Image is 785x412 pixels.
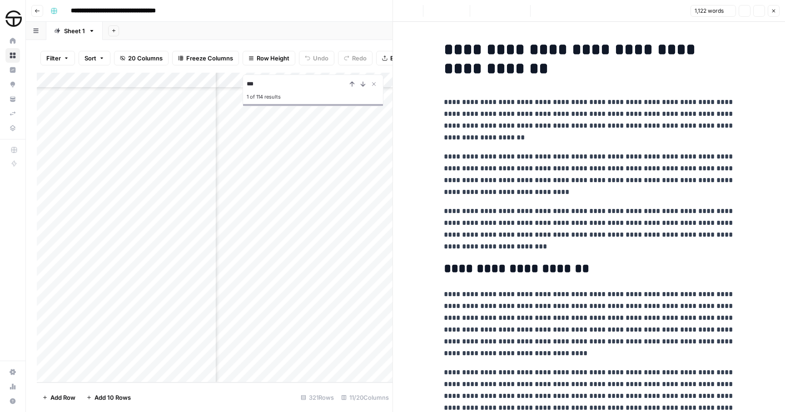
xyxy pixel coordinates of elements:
button: Row Height [243,51,295,65]
button: Freeze Columns [172,51,239,65]
button: Filter [40,51,75,65]
span: Undo [313,54,328,63]
a: Insights [5,63,20,77]
button: 20 Columns [114,51,169,65]
div: Sheet 1 [64,26,85,35]
a: Usage [5,379,20,394]
span: Freeze Columns [186,54,233,63]
a: Opportunities [5,77,20,92]
a: Your Data [5,92,20,106]
div: 11/20 Columns [338,390,392,405]
button: Sort [79,51,110,65]
button: Export CSV [376,51,428,65]
button: 1,122 words [691,5,736,17]
div: 1 of 114 results [247,91,379,102]
img: SimpleTire Logo [5,10,22,27]
a: Data Library [5,121,20,135]
span: Sort [84,54,96,63]
span: Row Height [257,54,289,63]
button: Workspace: SimpleTire [5,7,20,30]
span: Add Row [50,393,75,402]
a: Browse [5,48,20,63]
button: Previous Result [347,79,358,89]
a: Sheet 1 [46,22,103,40]
button: Add Row [37,390,81,405]
span: Redo [352,54,367,63]
a: Syncs [5,106,20,121]
div: 321 Rows [297,390,338,405]
button: Close Search [368,79,379,89]
span: Add 10 Rows [94,393,131,402]
button: Help + Support [5,394,20,408]
button: Redo [338,51,373,65]
span: 20 Columns [128,54,163,63]
a: Settings [5,365,20,379]
span: Filter [46,54,61,63]
span: 1,122 words [695,7,724,15]
button: Undo [299,51,334,65]
a: Home [5,34,20,48]
button: Next Result [358,79,368,89]
button: Add 10 Rows [81,390,136,405]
